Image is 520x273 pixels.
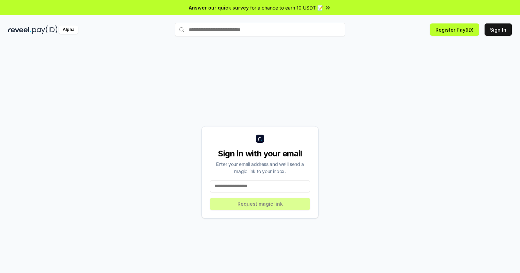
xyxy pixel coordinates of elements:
div: Enter your email address and we’ll send a magic link to your inbox. [210,160,310,175]
span: for a chance to earn 10 USDT 📝 [250,4,323,11]
img: pay_id [32,25,58,34]
button: Sign In [485,23,512,36]
img: reveel_dark [8,25,31,34]
img: logo_small [256,135,264,143]
div: Alpha [59,25,78,34]
div: Sign in with your email [210,148,310,159]
span: Answer our quick survey [189,4,249,11]
button: Register Pay(ID) [430,23,479,36]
